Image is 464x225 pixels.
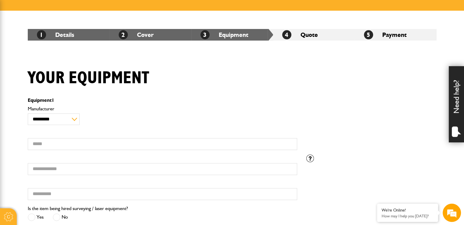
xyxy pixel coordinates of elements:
span: 2 [119,30,128,39]
span: 4 [282,30,291,39]
a: 1Details [37,31,74,38]
li: Payment [355,29,437,41]
div: We're Online! [382,208,433,213]
span: 1 [37,30,46,39]
a: 2Cover [119,31,154,38]
li: Equipment [191,29,273,41]
p: Equipment [28,98,297,103]
label: Yes [28,213,44,221]
p: How may I help you today? [382,214,433,218]
span: 5 [364,30,373,39]
span: 1 [52,97,54,103]
label: No [53,213,68,221]
h1: Your equipment [28,68,149,88]
label: Manufacturer [28,106,297,111]
li: Quote [273,29,355,41]
div: Need help? [449,66,464,142]
span: 3 [200,30,210,39]
label: Is the item being hired surveying / laser equipment? [28,206,128,211]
